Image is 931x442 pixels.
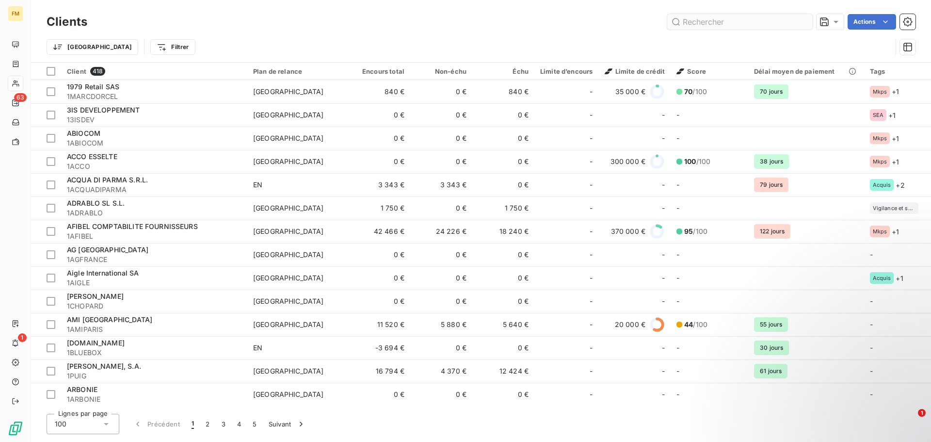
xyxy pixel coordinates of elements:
button: 1 [186,414,200,434]
div: [GEOGRAPHIC_DATA] [253,133,324,143]
td: 42 466 € [348,220,410,243]
span: - [662,180,665,190]
td: 0 € [348,127,410,150]
span: 30 jours [754,341,789,355]
span: Client [67,67,86,75]
td: 0 € [410,80,472,103]
span: - [590,157,593,166]
span: /100 [684,87,707,97]
div: EN [253,180,262,190]
span: 44 [684,320,693,328]
span: /100 [684,320,707,329]
div: [GEOGRAPHIC_DATA] [253,157,324,166]
h3: Clients [47,13,87,31]
div: [GEOGRAPHIC_DATA] [253,87,324,97]
span: - [676,204,679,212]
div: [GEOGRAPHIC_DATA] [253,250,324,260]
div: Tags [870,67,929,75]
span: 100 [684,157,696,165]
td: 0 € [472,383,534,406]
span: 300 000 € [610,157,645,166]
span: Mkps [873,135,887,141]
td: 24 226 € [410,220,472,243]
span: ABIOCOM [67,129,100,137]
span: - [590,390,593,399]
span: 1ABIOCOM [67,138,241,148]
span: 79 jours [754,178,788,192]
span: [PERSON_NAME] [67,292,124,300]
span: - [590,320,593,329]
span: 1979 Retail SAS [67,82,119,91]
span: - [590,133,593,143]
span: 100 [55,419,66,429]
button: Précédent [127,414,186,434]
span: - [662,296,665,306]
span: /100 [684,227,707,236]
td: 0 € [472,127,534,150]
td: 0 € [410,290,472,313]
span: SEA [873,112,883,118]
td: 0 € [472,290,534,313]
span: + 1 [892,133,899,144]
span: 63 [14,93,27,102]
div: [GEOGRAPHIC_DATA] [253,390,324,399]
button: 2 [200,414,215,434]
td: 840 € [348,80,410,103]
span: - [676,250,679,259]
span: - [676,297,679,305]
button: Actions [848,14,896,30]
td: 0 € [472,243,534,266]
span: [DOMAIN_NAME] [67,339,125,347]
td: 0 € [410,383,472,406]
span: 418 [90,67,105,76]
span: AG [GEOGRAPHIC_DATA] [67,246,148,254]
td: 3 343 € [410,173,472,196]
span: 370 000 € [611,227,645,236]
td: 0 € [472,173,534,196]
td: 0 € [410,127,472,150]
span: 1BLUEBOX [67,348,241,358]
span: 95 [684,227,693,235]
span: 1ARBONIE [67,394,241,404]
span: + 1 [892,227,899,237]
span: Aigle International SA [67,269,139,277]
span: + 1 [892,86,899,97]
span: 1CHOPARD [67,301,241,311]
td: 0 € [348,266,410,290]
span: - [676,344,679,352]
button: 3 [216,414,231,434]
span: - [676,180,679,189]
div: [GEOGRAPHIC_DATA] [253,320,324,329]
div: [GEOGRAPHIC_DATA] [253,110,324,120]
span: - [590,366,593,376]
td: 5 880 € [410,313,472,336]
td: 1 750 € [472,196,534,220]
span: 35 000 € [615,87,645,97]
span: 1AIGLE [67,278,241,288]
span: + 1 [896,273,903,283]
div: [GEOGRAPHIC_DATA] [253,203,324,213]
img: Logo LeanPay [8,421,23,436]
span: - [870,344,873,352]
span: - [662,343,665,353]
span: 70 jours [754,84,788,99]
span: - [590,87,593,97]
span: 1PUIG [67,371,241,381]
span: Limite de crédit [605,67,665,75]
td: 0 € [472,266,534,290]
span: + 1 [892,157,899,167]
span: - [676,274,679,282]
span: [PERSON_NAME], S.A. [67,362,141,370]
span: Acquis [873,182,891,188]
td: 1 750 € [348,196,410,220]
td: 0 € [472,336,534,360]
span: AFIBEL COMPTABILITE FOURNISSEURS [67,222,198,230]
div: Échu [478,67,529,75]
span: 20 000 € [615,320,645,329]
button: Suivant [263,414,312,434]
span: 1 [18,333,27,342]
iframe: Intercom notifications message [737,348,931,416]
span: Vigilance et suivi particulier [873,205,915,211]
span: Mkps [873,229,887,234]
span: - [870,297,873,305]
